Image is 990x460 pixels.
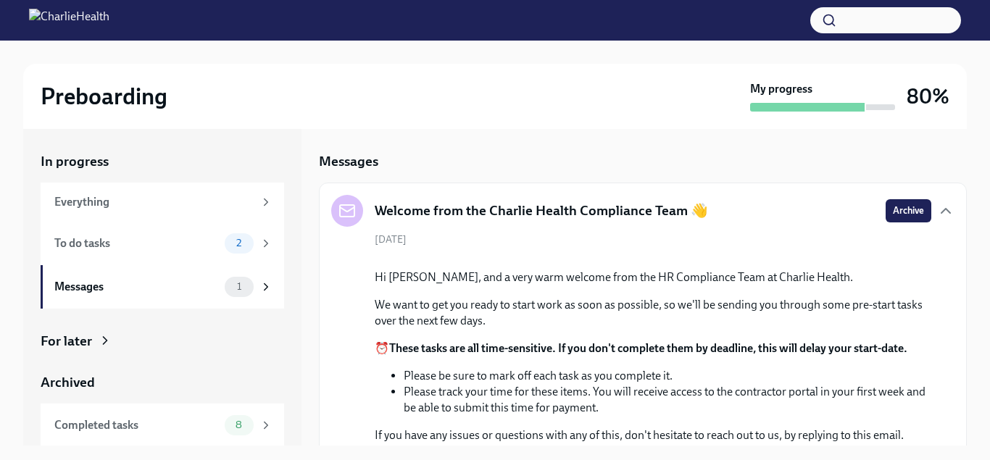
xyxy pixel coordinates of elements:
div: To do tasks [54,235,219,251]
p: We want to get you ready to start work as soon as possible, so we'll be sending you through some ... [375,297,931,329]
strong: My progress [750,81,812,97]
h5: Welcome from the Charlie Health Compliance Team 👋 [375,201,708,220]
span: 1 [228,281,250,292]
p: If you have any issues or questions with any of this, don't hesitate to reach out to us, by reply... [375,427,931,443]
a: To do tasks2 [41,222,284,265]
h3: 80% [907,83,949,109]
span: Archive [893,204,924,218]
strong: These tasks are all time-sensitive. If you don't complete them by deadline, this will delay your ... [389,341,907,355]
a: Completed tasks8 [41,403,284,447]
p: ⏰ [375,340,931,356]
div: Everything [54,194,254,210]
li: Please be sure to mark off each task as you complete it. [404,368,931,384]
span: [DATE] [375,233,407,246]
button: Archive [886,199,931,222]
a: For later [41,332,284,351]
p: Hi [PERSON_NAME], and a very warm welcome from the HR Compliance Team at Charlie Health. [375,269,931,285]
a: Messages1 [41,265,284,309]
span: 2 [228,238,250,248]
span: 8 [227,419,251,430]
h2: Preboarding [41,82,167,111]
a: Archived [41,373,284,392]
a: Everything [41,183,284,222]
a: In progress [41,152,284,171]
h5: Messages [319,152,378,171]
div: Messages [54,279,219,295]
img: CharlieHealth [29,9,109,32]
div: For later [41,332,92,351]
div: Completed tasks [54,417,219,433]
li: Please track your time for these items. You will receive access to the contractor portal in your ... [404,384,931,416]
